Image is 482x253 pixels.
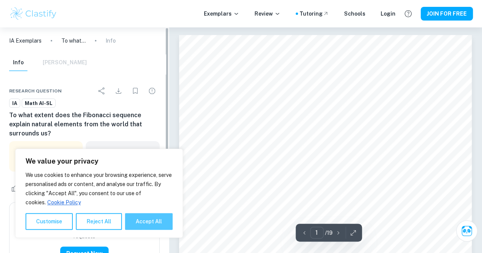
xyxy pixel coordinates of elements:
div: Like [9,182,32,194]
a: Tutoring [299,10,329,18]
h6: [DATE] [107,147,147,156]
p: Exemplars [204,10,239,18]
span: Research question [9,88,62,94]
p: Review [255,10,280,18]
a: IA Exemplars [9,37,42,45]
button: Help and Feedback [402,7,415,20]
button: Ask Clai [456,220,477,242]
img: Clastify logo [9,6,58,21]
a: Math AI-SL [22,99,56,108]
button: JOIN FOR FREE [421,7,473,21]
a: IA [9,99,20,108]
h6: To what extent does the Fibonacci sequence explain natural elements from the world that surrounds... [9,111,160,138]
a: Login [381,10,396,18]
button: Reject All [76,213,122,230]
div: We value your privacy [15,149,183,238]
span: Math AI-SL [22,100,55,107]
button: Customise [26,213,73,230]
div: Report issue [144,83,160,99]
button: Accept All [125,213,173,230]
div: Download [111,83,126,99]
p: Info [106,37,116,45]
div: Share [94,83,109,99]
p: We value your privacy [26,157,173,166]
div: Bookmark [128,83,143,99]
p: To what extent does the Fibonacci sequence explain natural elements from the world that surrounds... [61,37,86,45]
p: We use cookies to enhance your browsing experience, serve personalised ads or content, and analys... [26,170,173,207]
span: IA [10,100,20,107]
button: Info [9,54,27,71]
a: Schools [344,10,365,18]
p: / 19 [325,229,333,237]
a: Cookie Policy [47,199,81,206]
